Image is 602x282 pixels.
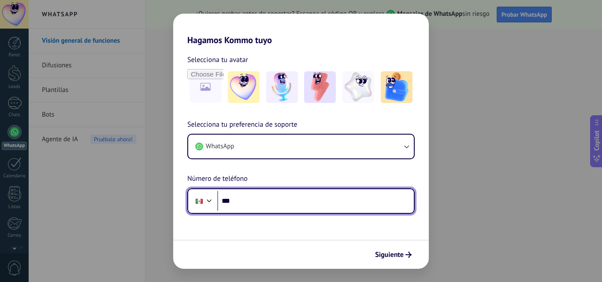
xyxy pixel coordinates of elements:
[228,71,260,103] img: -1.jpeg
[187,54,248,66] span: Selecciona tu avatar
[342,71,374,103] img: -4.jpeg
[381,71,412,103] img: -5.jpeg
[206,142,234,151] span: WhatsApp
[188,135,414,158] button: WhatsApp
[191,192,208,210] div: Mexico: + 52
[371,247,416,262] button: Siguiente
[173,14,429,45] h2: Hagamos Kommo tuyo
[375,252,404,258] span: Siguiente
[266,71,298,103] img: -2.jpeg
[187,119,297,131] span: Selecciona tu preferencia de soporte
[187,173,248,185] span: Número de teléfono
[304,71,336,103] img: -3.jpeg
